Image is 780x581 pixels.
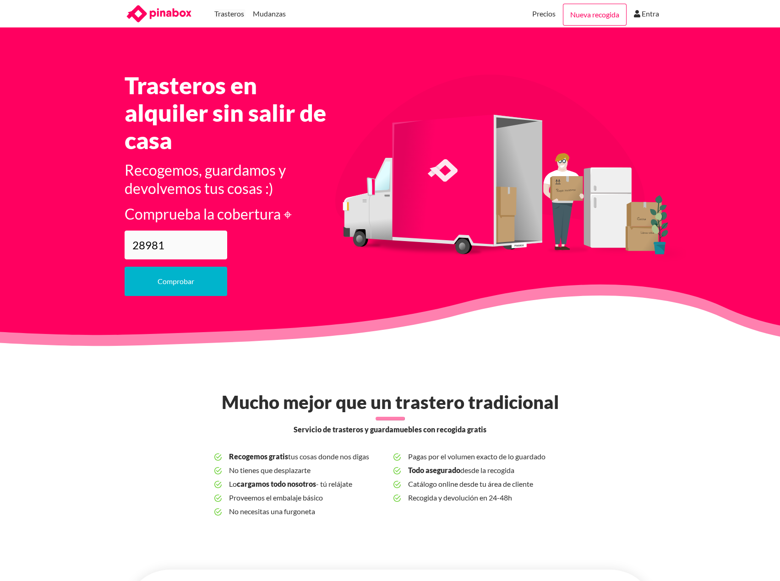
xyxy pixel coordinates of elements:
span: Proveemos el embalaje básico [229,491,386,505]
span: Catálogo online desde tu área de cliente [408,477,565,491]
a: Nueva recogida [563,4,627,26]
span: No tienes que desplazarte [229,463,386,477]
span: Servicio de trasteros y guardamuebles con recogida gratis [294,424,486,435]
iframe: Chat Widget [615,464,780,581]
span: No necesitas una furgoneta [229,505,386,518]
span: Recogida y devolución en 24-48h [408,491,565,505]
h1: Trasteros en alquiler sin salir de casa [125,71,341,154]
div: Widget de chat [615,464,780,581]
span: Lo - tú relájate [229,477,386,491]
b: Todo asegurado [408,466,460,474]
span: tus cosas donde nos digas [229,450,386,463]
h3: Comprueba la cobertura ⌖ [125,205,341,223]
h2: Mucho mejor que un trastero tradicional [119,391,661,413]
span: desde la recogida [408,463,565,477]
b: cargamos todo nosotros [237,479,316,488]
h3: Recogemos, guardamos y devolvemos tus cosas :) [125,161,341,198]
b: Recogemos gratis [229,452,288,461]
span: Pagas por el volumen exacto de lo guardado [408,450,565,463]
input: Introduce tú código postal [125,231,227,259]
button: Comprobar [125,267,227,296]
